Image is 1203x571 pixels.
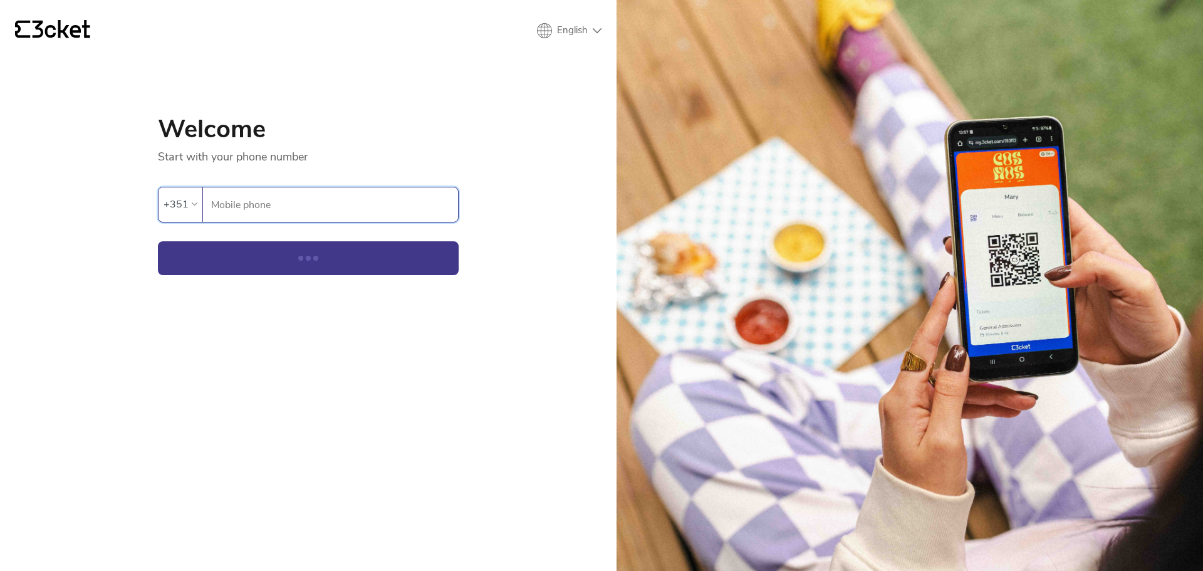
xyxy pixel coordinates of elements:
p: Start with your phone number [158,142,459,164]
div: +351 [164,195,189,214]
g: {' '} [15,21,30,38]
label: Mobile phone [203,187,458,223]
h1: Welcome [158,117,459,142]
button: Continue [158,241,459,275]
input: Mobile phone [211,187,458,222]
a: {' '} [15,20,90,41]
